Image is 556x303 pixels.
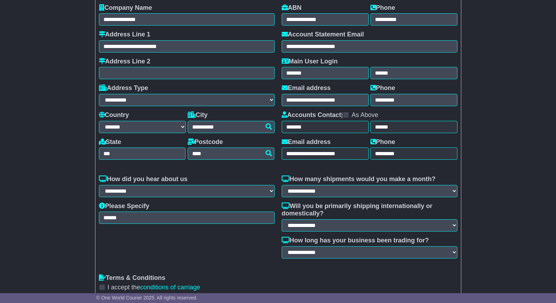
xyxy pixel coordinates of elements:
[282,237,429,245] label: How long has your business been trading for?
[282,58,338,66] label: Main User Login
[99,274,166,282] label: Terms & Conditions
[282,111,457,121] div: |
[99,58,150,66] label: Address Line 2
[282,175,436,183] label: How many shipments would you make a month?
[140,284,200,291] a: conditions of carriage
[99,138,121,146] label: State
[370,4,395,12] label: Phone
[188,138,223,146] label: Postcode
[99,202,149,210] label: Please Specify
[282,31,364,39] label: Account Statement Email
[282,202,457,218] label: Will you be primarily shipping internationally or domestically?
[96,295,197,301] span: © One World Courier 2025. All rights reserved.
[99,175,188,183] label: How did you hear about us
[99,111,129,119] label: Country
[282,4,302,12] label: ABN
[351,111,378,119] label: As Above
[282,84,331,92] label: Email address
[99,31,150,39] label: Address Line 1
[99,84,148,92] label: Address Type
[99,4,152,12] label: Company Name
[188,111,208,119] label: City
[370,138,395,146] label: Phone
[108,284,200,291] label: I accept the
[282,111,341,119] label: Accounts Contact
[370,84,395,92] label: Phone
[282,138,331,146] label: Email address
